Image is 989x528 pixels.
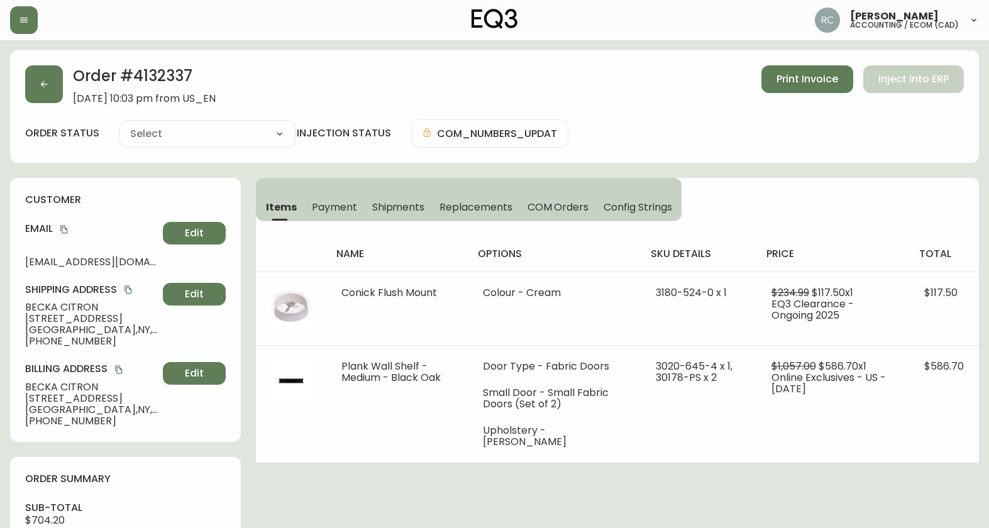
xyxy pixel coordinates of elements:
span: BECKA CITRON [25,382,158,393]
span: Config Strings [604,201,671,214]
span: $234.99 [771,285,809,300]
h2: Order # 4132337 [73,65,216,93]
h4: sub-total [25,501,226,515]
button: Edit [163,222,226,245]
li: Upholstery - [PERSON_NAME] [483,425,626,448]
button: copy [113,363,125,376]
li: Small Door - Small Fabric Doors (Set of 2) [483,387,626,410]
span: 3020-645-4 x 1, 30178-PS x 2 [656,359,732,385]
span: Replacements [439,201,512,214]
span: Print Invoice [776,72,838,86]
h4: price [766,247,899,261]
span: [GEOGRAPHIC_DATA] , NY , 10510 , US [25,404,158,415]
li: Colour - Cream [483,287,626,299]
span: $586.70 [924,359,964,373]
li: Door Type - Fabric Doors [483,361,626,372]
img: 59c8103e-1b5d-48b1-9fd5-9cad23f898ae.jpg [271,287,311,327]
img: 6ba91514-1205-41c7-b026-eaf59fd229a8Optional[plank-wall-shelf-medium-black-oak].jpg [271,361,311,401]
span: [STREET_ADDRESS] [25,313,158,324]
h5: accounting / ecom (cad) [850,21,959,29]
span: $117.50 [924,285,958,300]
h4: name [336,247,457,261]
span: [DATE] 10:03 pm from US_EN [73,93,216,104]
span: [EMAIL_ADDRESS][DOMAIN_NAME] [25,256,158,268]
span: [PHONE_NUMBER] [25,336,158,347]
span: [GEOGRAPHIC_DATA] , NY , 10510 , US [25,324,158,336]
h4: Shipping Address [25,283,158,297]
button: Edit [163,362,226,385]
label: order status [25,126,99,140]
span: EQ3 Clearance - Ongoing 2025 [771,297,854,322]
button: Edit [163,283,226,305]
h4: total [919,247,969,261]
span: Items [266,201,297,214]
span: Conick Flush Mount [341,285,437,300]
h4: customer [25,193,226,207]
span: COM Orders [528,201,589,214]
h4: injection status [297,126,391,140]
span: $1,057.00 [771,359,816,373]
button: copy [58,223,70,236]
button: Print Invoice [761,65,853,93]
h4: Email [25,222,158,236]
span: Plank Wall Shelf - Medium - Black Oak [341,359,441,385]
span: Payment [312,201,357,214]
span: Shipments [372,201,425,214]
span: [PHONE_NUMBER] [25,415,158,427]
span: Online Exclusives - US - [DATE] [771,370,886,396]
span: Edit [185,287,204,301]
h4: Billing Address [25,362,158,376]
span: $704.20 [25,513,65,527]
span: BECKA CITRON [25,302,158,313]
img: f4ba4e02bd060be8f1386e3ca455bd0e [815,8,840,33]
span: $586.70 x 1 [819,359,866,373]
h4: options [478,247,631,261]
span: Edit [185,226,204,240]
button: copy [122,283,135,296]
span: [STREET_ADDRESS] [25,393,158,404]
span: [PERSON_NAME] [850,11,939,21]
h4: sku details [651,247,746,261]
img: logo [472,9,518,29]
span: $117.50 x 1 [812,285,853,300]
h4: order summary [25,472,226,486]
span: 3180-524-0 x 1 [656,285,727,300]
span: Edit [185,366,204,380]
